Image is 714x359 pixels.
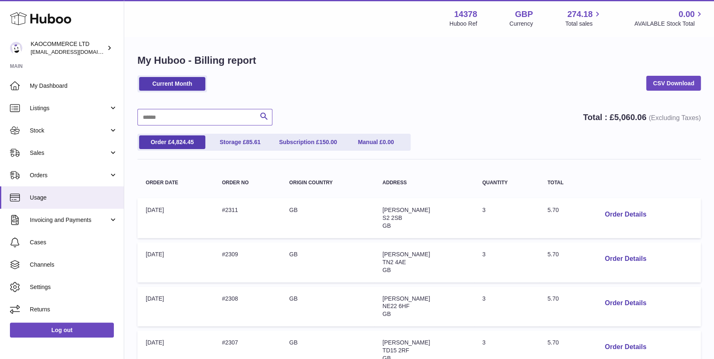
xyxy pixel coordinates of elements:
div: Huboo Ref [450,20,477,28]
th: Total [539,172,590,194]
div: Currency [510,20,533,28]
span: Total sales [565,20,602,28]
button: Order Details [598,339,653,356]
td: 3 [474,242,539,282]
td: GB [281,198,374,238]
button: Order Details [598,251,653,267]
span: 5,060.06 [614,113,647,122]
a: Order £4,824.45 [139,135,205,149]
span: S2 2SB [382,214,402,221]
span: 5.70 [547,251,558,258]
span: 150.00 [319,139,337,145]
span: Settings [30,283,118,291]
span: (Excluding Taxes) [649,114,701,121]
a: Manual £0.00 [343,135,409,149]
a: Subscription £150.00 [275,135,341,149]
td: 3 [474,287,539,327]
button: Order Details [598,295,653,312]
th: Order no [214,172,281,194]
span: TD15 2RF [382,347,409,354]
td: GB [281,242,374,282]
td: GB [281,287,374,327]
th: Origin Country [281,172,374,194]
span: Channels [30,261,118,269]
span: Cases [30,239,118,246]
td: #2308 [214,287,281,327]
span: Listings [30,104,109,112]
span: 85.61 [246,139,260,145]
span: [PERSON_NAME] [382,251,430,258]
span: Returns [30,306,118,313]
span: [PERSON_NAME] [382,207,430,213]
span: Usage [30,194,118,202]
strong: GBP [515,9,533,20]
span: Stock [30,127,109,135]
a: CSV Download [646,76,701,91]
span: 5.70 [547,295,558,302]
strong: 14378 [454,9,477,20]
span: GB [382,267,391,273]
span: NE22 6HF [382,303,409,309]
span: 274.18 [567,9,592,20]
th: Order Date [137,172,214,194]
a: Current Month [139,77,205,91]
a: 274.18 Total sales [565,9,602,28]
a: Storage £85.61 [207,135,273,149]
span: 5.70 [547,339,558,346]
span: [PERSON_NAME] [382,295,430,302]
th: Address [374,172,474,194]
strong: Total : £ [583,113,701,122]
span: 0.00 [382,139,394,145]
td: #2309 [214,242,281,282]
h1: My Huboo - Billing report [137,54,701,67]
span: [PERSON_NAME] [382,339,430,346]
span: GB [382,222,391,229]
span: 4,824.45 [171,139,194,145]
span: TN2 4AE [382,259,406,265]
span: [EMAIL_ADDRESS][DOMAIN_NAME] [31,48,122,55]
span: 5.70 [547,207,558,213]
span: Sales [30,149,109,157]
span: Invoicing and Payments [30,216,109,224]
a: Log out [10,323,114,337]
td: [DATE] [137,242,214,282]
button: Order Details [598,206,653,223]
td: #2311 [214,198,281,238]
span: AVAILABLE Stock Total [634,20,704,28]
th: Quantity [474,172,539,194]
a: 0.00 AVAILABLE Stock Total [634,9,704,28]
span: Orders [30,171,109,179]
span: 0.00 [678,9,695,20]
div: KAOCOMMERCE LTD [31,40,105,56]
span: My Dashboard [30,82,118,90]
td: [DATE] [137,287,214,327]
td: [DATE] [137,198,214,238]
img: internalAdmin-14378@internal.huboo.com [10,42,22,54]
td: 3 [474,198,539,238]
span: GB [382,311,391,317]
